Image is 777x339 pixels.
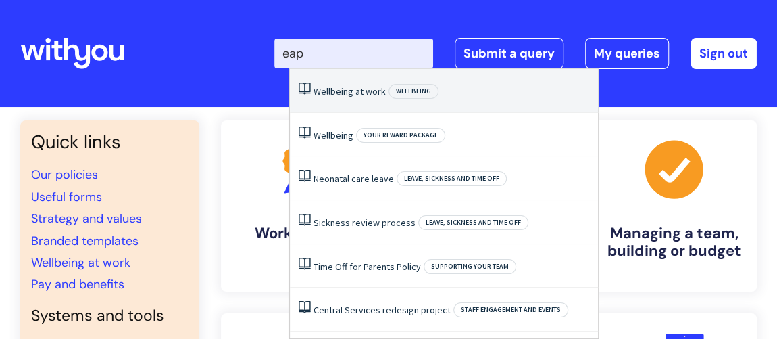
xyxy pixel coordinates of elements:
a: Submit a query [455,38,563,69]
h4: Systems and tools [31,307,189,325]
a: Managing a team, building or budget [592,120,757,292]
span: Leave, sickness and time off [418,215,528,230]
h3: Quick links [31,131,189,153]
a: Strategy and values [31,210,142,227]
a: Branded templates [31,233,139,249]
a: Working here [221,120,386,292]
a: Pay and benefits [31,276,124,292]
a: Useful forms [31,189,102,205]
a: Neonatal care leave [314,173,394,185]
h4: Working here [232,225,376,242]
a: My queries [585,38,669,69]
div: | - [274,38,757,69]
a: Wellbeing at work [31,254,130,271]
a: Wellbeing at work [314,85,386,97]
h4: Managing a team, building or budget [603,225,747,261]
span: Leave, sickness and time off [397,171,507,186]
a: Central Services redesign project [314,304,451,316]
span: Wellbeing [388,84,438,99]
span: Your reward package [356,128,445,143]
a: Our policies [31,166,98,183]
a: Wellbeing [314,129,353,141]
span: Staff engagement and events [453,302,568,317]
input: Search [274,39,433,68]
a: Sickness review process [314,217,416,229]
span: Supporting your team [424,259,516,274]
a: Time Off for Parents Policy [314,261,421,273]
a: Sign out [691,38,757,69]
